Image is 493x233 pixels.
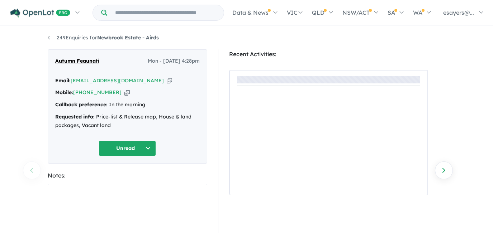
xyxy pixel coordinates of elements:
div: Price-list & Release map, House & land packages, Vacant land [55,113,200,130]
span: Autumn Feaunati [55,57,99,65]
input: Try estate name, suburb, builder or developer [109,5,222,20]
div: Notes: [48,171,207,180]
span: esayers@... [443,9,474,16]
strong: Email: [55,77,71,84]
a: 249Enquiries forNewbrook Estate - Airds [48,34,159,41]
strong: Mobile: [55,89,73,96]
nav: breadcrumb [48,34,446,42]
strong: Requested info: [55,113,95,120]
button: Copy [124,89,130,96]
strong: Callback preference: [55,101,108,108]
a: [EMAIL_ADDRESS][DOMAIN_NAME] [71,77,164,84]
button: Copy [167,77,172,84]
div: Recent Activities: [229,49,428,59]
button: Unread [99,141,156,156]
span: Mon - [DATE] 4:28pm [148,57,200,65]
img: Openlot PRO Logo White [10,9,70,18]
a: [PHONE_NUMBER] [73,89,122,96]
strong: Newbrook Estate - Airds [97,34,159,41]
div: In the morning [55,101,200,109]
